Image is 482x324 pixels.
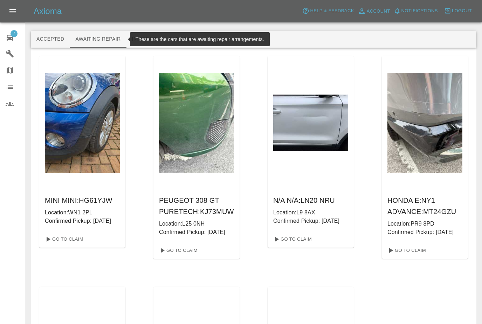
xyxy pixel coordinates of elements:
button: Notifications [392,6,440,16]
button: Paid [200,31,232,48]
span: Logout [452,7,472,15]
p: Confirmed Pickup: [DATE] [159,228,234,236]
p: Confirmed Pickup: [DATE] [45,217,120,225]
p: Location: WN1 2PL [45,208,120,217]
button: In Repair [126,31,163,48]
h6: PEUGEOT 308 GT PURETECH : KJ73MUW [159,195,234,217]
span: Help & Feedback [310,7,354,15]
button: Awaiting Repair [70,31,126,48]
h6: HONDA E:NY1 ADVANCE : MT24GZU [387,195,462,217]
a: Go To Claim [156,245,199,256]
a: Account [356,6,392,17]
span: Notifications [401,7,438,15]
button: Repaired [163,31,200,48]
p: Location: L25 0NH [159,220,234,228]
span: 7 [11,30,18,37]
button: Help & Feedback [301,6,356,16]
h6: N/A N/A : LN20 NRU [273,195,348,206]
a: Go To Claim [42,234,85,245]
a: Go To Claim [385,245,428,256]
a: Go To Claim [270,234,314,245]
button: Logout [442,6,474,16]
button: Accepted [31,31,70,48]
span: Account [367,7,390,15]
p: Confirmed Pickup: [DATE] [387,228,462,236]
button: Open drawer [4,3,21,20]
h6: MINI MINI : HG61YJW [45,195,120,206]
p: Location: L9 8AX [273,208,348,217]
h5: Axioma [34,6,62,17]
p: Location: PR9 8PD [387,220,462,228]
p: Confirmed Pickup: [DATE] [273,217,348,225]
